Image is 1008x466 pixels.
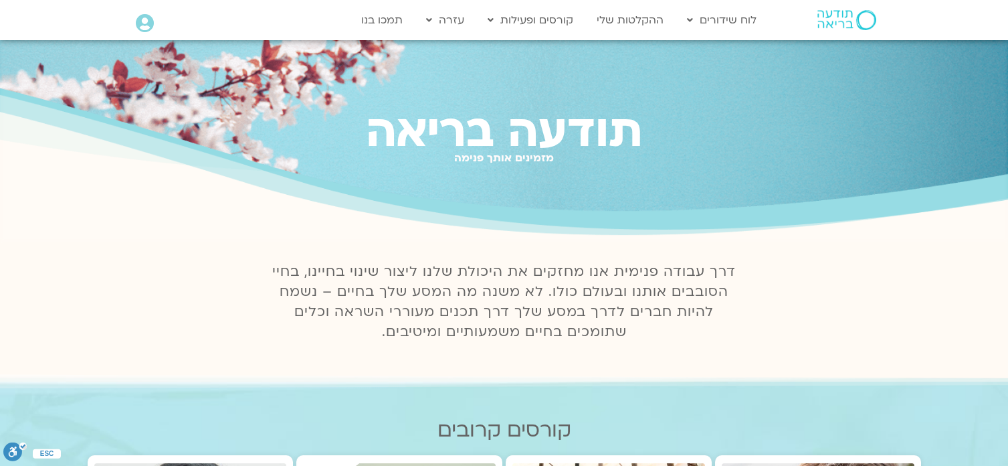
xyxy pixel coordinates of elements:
h2: קורסים קרובים [88,418,921,442]
p: דרך עבודה פנימית אנו מחזקים את היכולת שלנו ליצור שינוי בחיינו, בחיי הסובבים אותנו ובעולם כולו. לא... [265,262,744,342]
a: עזרה [419,7,471,33]
a: ההקלטות שלי [590,7,670,33]
a: קורסים ופעילות [481,7,580,33]
a: תמכו בנו [355,7,409,33]
img: תודעה בריאה [817,10,876,30]
a: לוח שידורים [680,7,763,33]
